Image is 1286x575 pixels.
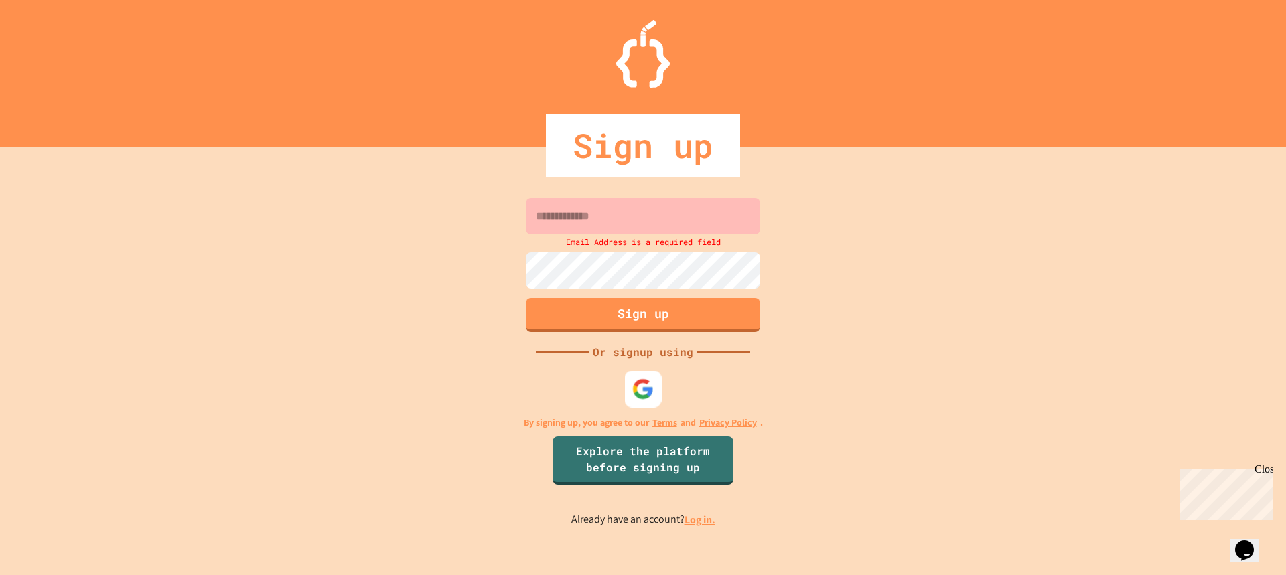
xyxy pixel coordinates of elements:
[5,5,92,85] div: Chat with us now!Close
[522,234,764,249] div: Email Address is a required field
[685,513,715,527] a: Log in.
[699,416,757,430] a: Privacy Policy
[632,378,654,400] img: google-icon.svg
[571,511,715,528] p: Already have an account?
[652,416,677,430] a: Terms
[553,436,733,485] a: Explore the platform before signing up
[589,344,697,360] div: Or signup using
[1230,521,1273,562] iframe: chat widget
[616,20,670,88] img: Logo.svg
[526,298,760,332] button: Sign up
[546,114,740,177] div: Sign up
[524,416,763,430] p: By signing up, you agree to our and .
[1175,463,1273,520] iframe: chat widget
